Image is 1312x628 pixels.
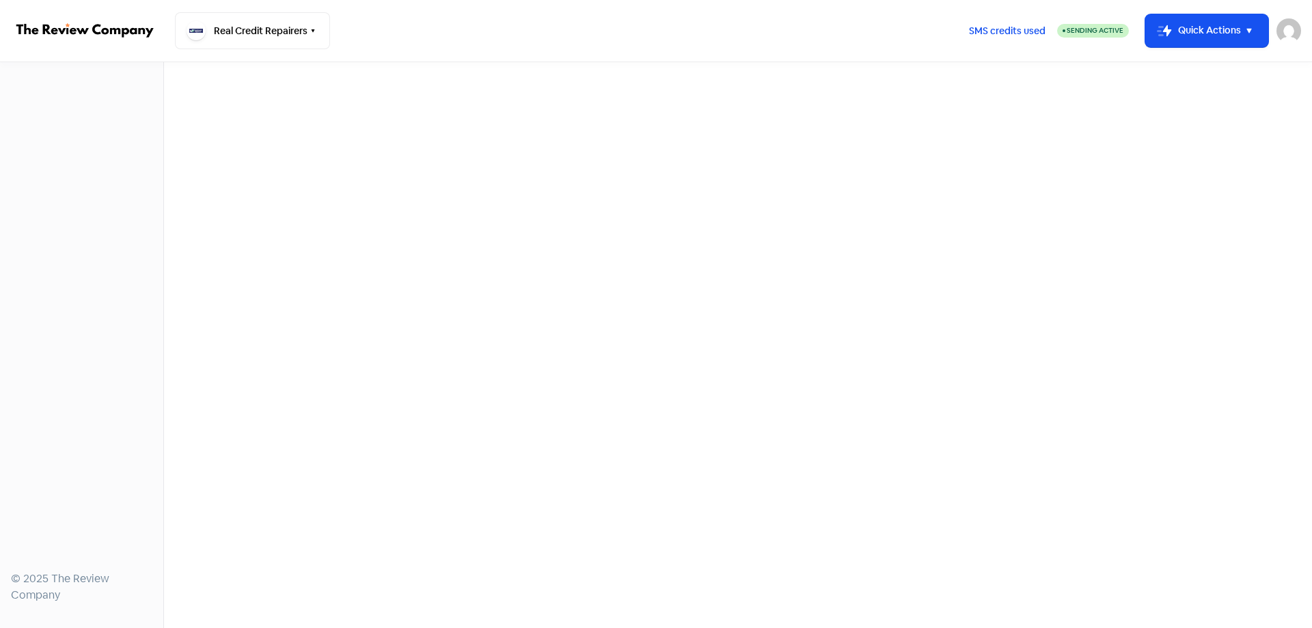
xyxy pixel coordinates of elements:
span: SMS credits used [969,24,1045,38]
a: SMS credits used [957,23,1057,37]
button: Quick Actions [1145,14,1268,47]
div: © 2025 The Review Company [11,571,152,603]
span: Sending Active [1067,26,1123,35]
img: User [1276,18,1301,43]
a: Sending Active [1057,23,1129,39]
button: Real Credit Repairers [175,12,330,49]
